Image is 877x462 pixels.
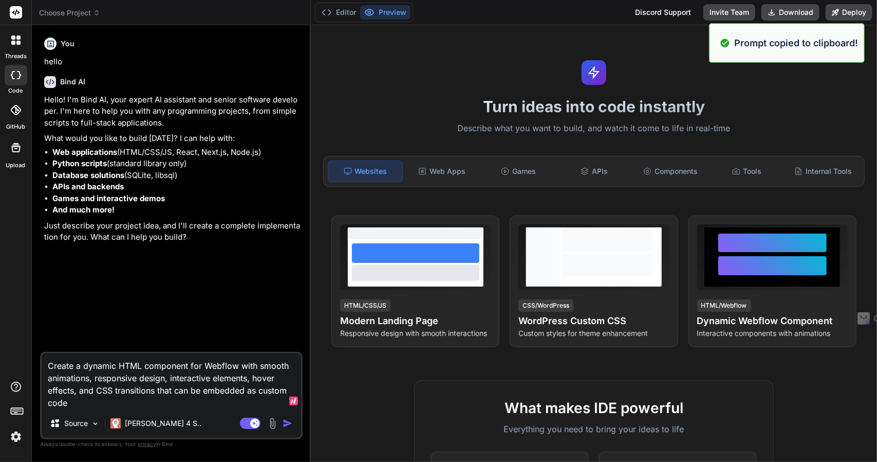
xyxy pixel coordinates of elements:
button: Invite Team [703,4,755,21]
strong: Python scripts [52,158,107,168]
label: threads [5,52,27,61]
div: Discord Support [629,4,697,21]
img: alert [720,36,730,50]
p: Interactive components with animations [697,328,848,339]
p: Prompt copied to clipboard! [734,36,858,50]
img: Pick Models [91,419,100,428]
img: settings [7,428,25,446]
div: CSS/WordPress [518,299,573,312]
div: HTML/CSS/JS [340,299,390,312]
label: Upload [6,161,26,170]
div: Internal Tools [786,161,860,182]
label: code [9,86,23,95]
li: (SQLite, libsql) [52,170,301,182]
button: Download [761,4,819,21]
button: Deploy [826,4,872,21]
div: Components [633,161,707,182]
p: Describe what you want to build, and watch it come to life in real-time [317,122,871,135]
strong: And much more! [52,205,115,215]
div: Websites [328,161,403,182]
img: icon [283,418,293,429]
div: HTML/Webflow [697,299,751,312]
h2: What makes IDE powerful [431,397,757,419]
p: Everything you need to bring your ideas to life [431,423,757,435]
textarea: Create a dynamic HTML component for Webflow with smooth animations, responsive design, interactiv... [42,353,301,409]
h6: You [61,39,74,49]
img: Claude 4 Sonnet [110,418,121,429]
h4: WordPress Custom CSS [518,314,669,328]
p: Hello! I'm Bind AI, your expert AI assistant and senior software developer. I'm here to help you ... [44,94,301,129]
span: Choose Project [39,8,100,18]
div: Tools [710,161,783,182]
div: Web Apps [405,161,479,182]
p: Source [64,418,88,429]
div: APIs [557,161,631,182]
strong: Web applications [52,147,117,157]
p: hello [44,56,301,68]
p: What would you like to build [DATE]? I can help with: [44,133,301,145]
h1: Turn ideas into code instantly [317,97,871,116]
div: Games [481,161,555,182]
li: (standard library only) [52,158,301,170]
p: Always double-check its answers. Your in Bind [40,439,303,449]
strong: APIs and backends [52,182,124,191]
strong: Games and interactive demos [52,193,165,203]
p: Just describe your project idea, and I'll create a complete implementation for you. What can I he... [44,220,301,243]
button: Preview [360,5,410,20]
label: GitHub [6,122,25,131]
span: privacy [138,441,156,447]
li: (HTML/CSS/JS, React, Next.js, Node.js) [52,147,301,158]
p: Responsive design with smooth interactions [340,328,491,339]
h4: Dynamic Webflow Component [697,314,848,328]
h6: Bind AI [60,77,85,87]
button: Editor [318,5,360,20]
strong: Database solutions [52,170,124,180]
p: Custom styles for theme enhancement [518,328,669,339]
p: [PERSON_NAME] 4 S.. [125,418,201,429]
h4: Modern Landing Page [340,314,491,328]
img: attachment [267,418,278,430]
